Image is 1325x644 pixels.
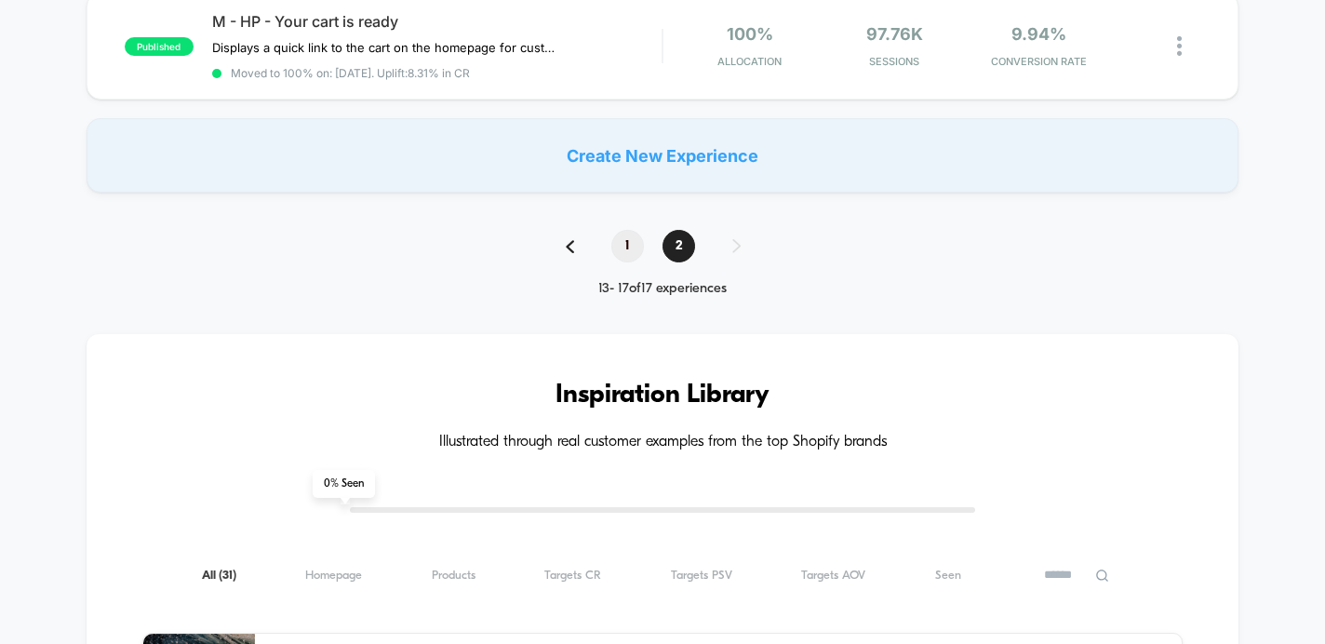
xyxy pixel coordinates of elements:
div: 13 - 17 of 17 experiences [547,281,778,297]
span: Allocation [717,55,782,68]
img: pagination back [566,240,574,253]
span: CONVERSION RATE [971,55,1107,68]
h4: Illustrated through real customer examples from the top Shopify brands [142,434,1184,451]
span: Homepage [305,569,362,583]
span: 97.76k [866,24,923,44]
span: Products [432,569,475,583]
span: published [125,37,194,56]
span: M - HP - Your cart is ready [212,12,662,31]
span: Targets AOV [801,569,865,583]
img: close [1177,36,1182,56]
span: Targets PSV [671,569,732,583]
div: Create New Experience [87,118,1239,193]
span: 1 [611,230,644,262]
span: Seen [935,569,961,583]
h3: Inspiration Library [142,381,1184,410]
span: Moved to 100% on: [DATE] . Uplift: 8.31% in CR [231,66,470,80]
span: ( 31 ) [219,570,236,582]
span: Targets CR [544,569,601,583]
span: 2 [662,230,695,262]
span: Displays a quick link to the cart on the homepage for customers who've added at least 1 item to t... [212,40,557,55]
span: Sessions [826,55,962,68]
span: 9.94% [1011,24,1066,44]
span: 100% [727,24,773,44]
span: All [202,569,236,583]
span: 0 % Seen [313,470,375,498]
